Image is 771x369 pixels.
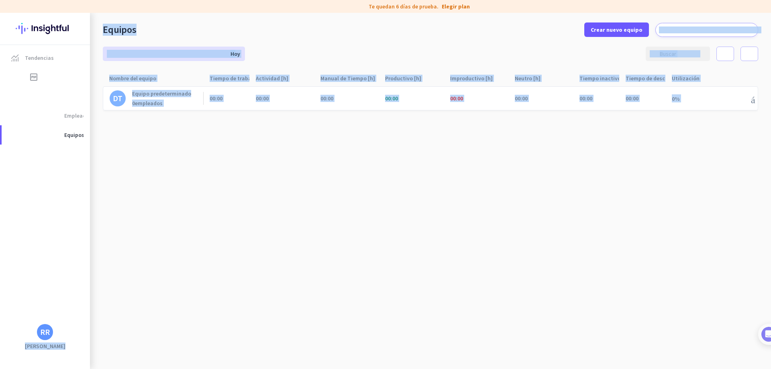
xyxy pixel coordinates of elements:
font: empleados [135,100,163,107]
button: notificaciones [655,23,758,37]
a: esquema de trabajo [2,202,90,222]
font: Tiempo de descanso [h] [626,75,686,82]
font: 00:00 [579,95,592,102]
font: Actividad [h] [256,75,288,82]
a: notificación_importante [2,87,90,106]
font: Hoy [230,50,240,57]
font: 00:00 [320,95,333,102]
a: Elegir plan [442,2,470,10]
font: [PERSON_NAME] [25,342,65,350]
font: grupo [10,111,58,120]
font: uso de datos [10,226,125,236]
font: DT [113,93,122,103]
button: Crear nuevo equipo [584,22,649,37]
font: Tiempo de trabajo [h] [210,75,265,82]
font: 00:00 [450,95,463,102]
font: temporizador av [10,72,145,82]
font: nota de evento [10,169,106,178]
a: almacenamiento [2,183,90,202]
font: buscar [650,50,693,57]
font: Crear nuevo equipo [591,26,642,33]
font: Elegir plan [442,3,470,10]
font: notificación_importante [10,92,217,101]
font: rango de fechas [107,50,227,58]
button: más_vert [736,89,756,108]
a: medios permanentes [2,145,90,164]
font: 0% [672,95,680,102]
font: etiqueta [301,2,365,10]
font: 00:00 [515,95,528,102]
font: Improductivo [h] [450,75,493,82]
a: ajustes [2,241,90,260]
font: Tiempo inactivo [h] [579,75,629,82]
img: Logotipo perspicaz [16,13,74,44]
a: elemento de menúTendencias [2,48,90,67]
font: almacenamiento [10,188,145,198]
a: nota de evento [2,164,90,183]
font: Empleados [64,112,92,119]
font: notificaciones [659,27,755,33]
font: Equipos [64,131,84,139]
font: Utilización [672,75,700,82]
a: peajeEquipos [2,125,90,145]
font: ajustes [10,246,77,255]
input: Buscar [646,47,710,61]
a: grupoEmpleados [2,106,90,125]
font: Productivo [h] [385,75,421,82]
button: guardar_alt [716,47,734,61]
font: 00:00 [210,95,222,102]
font: peaje [10,130,58,140]
a: temporizador av [2,67,90,87]
img: elemento de menú [11,54,18,61]
font: esquema de trabajo [10,207,183,217]
font: 0 [132,100,135,107]
font: Neutro [h] [515,75,541,82]
font: Tendencias [25,54,54,61]
button: vista_de_calendario_semana [740,47,758,61]
font: 00:00 [626,95,638,102]
a: uso de datos [2,222,90,241]
font: Equipos [103,23,137,36]
font: 00:00 [385,95,398,102]
font: RR [40,327,50,337]
a: DTEquipo predeterminado0empleados [110,90,191,107]
font: Equipo predeterminado [132,90,191,97]
font: Nombre del equipo [109,75,156,82]
font: Te quedan 6 días de prueba. [369,3,439,10]
font: medios permanentes [10,149,164,159]
font: Manual de Tiempo [h] [320,75,375,82]
font: 00:00 [256,95,269,102]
